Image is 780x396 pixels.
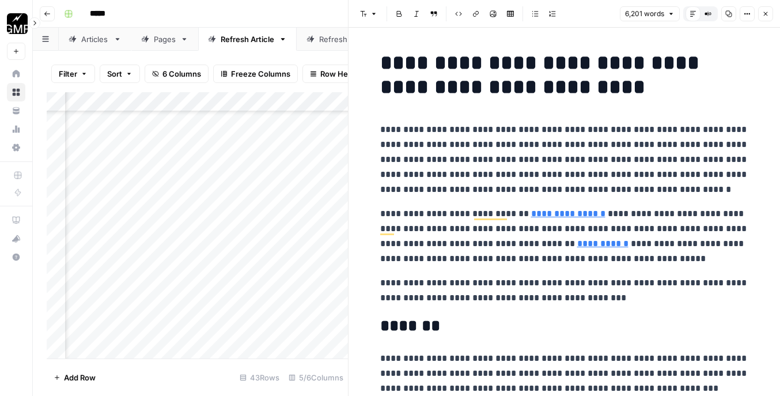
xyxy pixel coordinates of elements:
[7,101,25,120] a: Your Data
[47,368,103,387] button: Add Row
[162,68,201,80] span: 6 Columns
[7,83,25,101] a: Browse
[145,65,209,83] button: 6 Columns
[131,28,198,51] a: Pages
[7,9,25,38] button: Workspace: Growth Marketing Pro
[107,68,122,80] span: Sort
[7,229,25,248] button: What's new?
[7,230,25,247] div: What's new?
[154,33,176,45] div: Pages
[7,13,28,34] img: Growth Marketing Pro Logo
[221,33,274,45] div: Refresh Article
[620,6,680,21] button: 6,201 words
[51,65,95,83] button: Filter
[297,28,397,51] a: Refresh Outline
[100,65,140,83] button: Sort
[59,28,131,51] a: Articles
[64,372,96,383] span: Add Row
[284,368,348,387] div: 5/6 Columns
[319,33,375,45] div: Refresh Outline
[7,138,25,157] a: Settings
[7,120,25,138] a: Usage
[235,368,284,387] div: 43 Rows
[231,68,290,80] span: Freeze Columns
[81,33,109,45] div: Articles
[213,65,298,83] button: Freeze Columns
[302,65,369,83] button: Row Height
[625,9,664,19] span: 6,201 words
[198,28,297,51] a: Refresh Article
[320,68,362,80] span: Row Height
[7,248,25,266] button: Help + Support
[59,68,77,80] span: Filter
[7,65,25,83] a: Home
[7,211,25,229] a: AirOps Academy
